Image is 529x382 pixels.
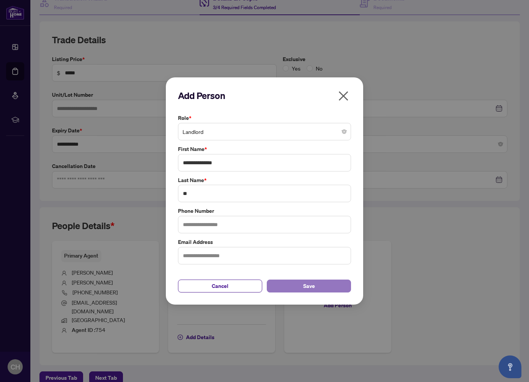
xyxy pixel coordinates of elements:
span: close-circle [342,129,346,134]
h2: Add Person [178,90,351,102]
button: Cancel [178,280,262,292]
span: Landlord [183,124,346,139]
span: Cancel [212,280,228,292]
label: Role [178,114,351,122]
label: Email Address [178,238,351,246]
span: Save [303,280,315,292]
button: Save [267,280,351,292]
label: First Name [178,145,351,153]
label: Phone Number [178,207,351,215]
button: Open asap [499,355,521,378]
label: Last Name [178,176,351,184]
span: close [337,90,350,102]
